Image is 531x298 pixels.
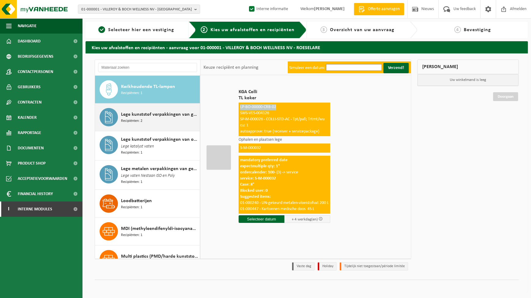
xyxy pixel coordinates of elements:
[18,34,41,49] span: Dashboard
[320,26,327,33] span: 3
[121,225,198,232] span: MDI (methyleendifenyldi-isocyanaat) in 200 lt
[108,27,174,32] span: Selecteer hier een vestiging
[240,170,274,175] strong: ordercalender: 100
[239,95,330,101] span: TL koker
[292,217,318,221] span: + 4 werkdag(en)
[121,90,142,96] span: Recipiënten: 1
[95,190,200,218] button: Loodbatterijen Recipiënten: 1
[248,5,288,14] label: Interne informatie
[18,156,46,171] span: Product Shop
[354,3,404,15] a: Offerte aanvragen
[121,232,142,238] span: Recipiënten: 1
[121,136,198,143] span: Lege kunststof verpakkingen van organische peroxiden
[18,171,67,186] span: Acceptatievoorwaarden
[318,262,337,271] li: Holiday
[201,26,207,33] span: 2
[383,63,409,73] button: Verzend!
[239,138,330,142] p: Ophalen en plaatsen lege
[121,118,142,124] span: Recipiënten: 2
[240,129,319,134] span: autoapprove: true (receiver + servicepackage)
[121,150,142,156] span: Recipiënten: 1
[121,173,175,179] span: Lege vaten Nestaan ISO en Poly
[95,131,200,161] button: Lege kunststof verpakkingen van organische peroxiden Lege katalyst vaten Recipiënten: 1
[18,49,53,64] span: Bedrijfsgegevens
[121,179,142,185] span: Recipiënten: 1
[121,165,198,173] span: Lege metalen verpakkingen van gevaarlijke stoffen
[98,63,197,72] input: Materiaal zoeken
[78,5,200,14] button: 01-000001 - VILLEROY & BOCH WELLNESS NV - [GEOGRAPHIC_DATA]
[98,26,105,33] span: 1
[18,202,52,217] span: Interne modules
[464,27,491,32] span: Bevestiging
[340,262,408,271] li: Tijdelijk niet toegestaan/période limitée
[493,92,518,101] a: Doorgaan
[240,158,287,162] strong: mandatory preferred date
[200,60,262,75] div: Keuze recipiënt en planning
[121,111,198,118] span: Lege kunststof verpakkingen van gevaarlijke stoffen
[81,5,192,14] span: 01-000001 - VILLEROY & BOCH WELLNESS NV - [GEOGRAPHIC_DATA]
[240,194,271,199] strong: Suggested items:
[18,125,41,140] span: Rapportage
[240,123,248,128] span: cu: 1
[6,202,12,217] span: I
[18,186,53,202] span: Financial History
[121,143,154,150] span: Lege katalyst vaten
[239,144,330,153] div: S-M-000032
[240,105,276,109] span: LP-BO-00000-CRB-02
[86,41,528,53] h2: Kies uw afvalstoffen en recipiënten - aanvraag voor 01-000001 - VILLEROY & BOCH WELLNESS NV - ROE...
[292,262,315,271] li: Vaste dag
[18,64,53,79] span: Contactpersonen
[417,60,519,74] div: [PERSON_NAME]
[239,89,330,95] span: KGA Colli
[18,110,37,125] span: Kalender
[121,83,175,90] span: Kwikhoudende TL-lampen
[239,215,284,223] input: Selecteer datum
[314,7,345,11] strong: [PERSON_NAME]
[95,104,200,131] button: Lege kunststof verpakkingen van gevaarlijke stoffen Recipiënten: 2
[240,188,268,193] strong: Blocked user: 0
[240,164,280,169] strong: expectmultiple qty: 1"
[211,27,295,32] span: Kies uw afvalstoffen en recipiënten
[95,245,200,273] button: Multi plastics (PMD/harde kunststoffen/spanbanden/EPS/folie naturel/folie gemengd)
[418,74,518,86] p: Uw winkelmand is leeg
[95,161,200,190] button: Lege metalen verpakkingen van gevaarlijke stoffen Lege vaten Nestaan ISO en Poly Recipiënten: 1
[240,182,253,187] strong: Case: 8
[121,253,198,260] span: Multi plastics (PMD/harde kunststoffen/spanbanden/EPS/folie naturel/folie gemengd)
[240,117,324,122] span: SP-M-000026 - COLLI-STD-AC - Tpt/pall; Trtmt/wu
[18,79,41,95] span: Gebruikers
[121,197,152,205] span: Loodbatterijen
[18,18,37,34] span: Navigatie
[18,95,42,110] span: Contracten
[240,176,276,181] strong: service: S-M-000032
[89,26,184,34] a: 1Selecteer hier een vestiging
[239,156,330,214] div: - (3) -> service " 01-000240 - UN-gekeurd metalen-vloeistofvat 200 L 01-000447 - Kartonnen medisc...
[95,218,200,245] button: MDI (methyleendifenyldi-isocyanaat) in 200 lt Recipiënten: 1
[454,26,461,33] span: 4
[330,27,395,32] span: Overzicht van uw aanvraag
[18,140,44,156] span: Documenten
[95,76,200,104] button: Kwikhoudende TL-lampen Recipiënten: 1
[121,205,142,210] span: Recipiënten: 1
[240,111,269,115] span: SWS-VES-004126
[289,66,325,70] label: Simuleer een datum:
[366,6,401,12] span: Offerte aanvragen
